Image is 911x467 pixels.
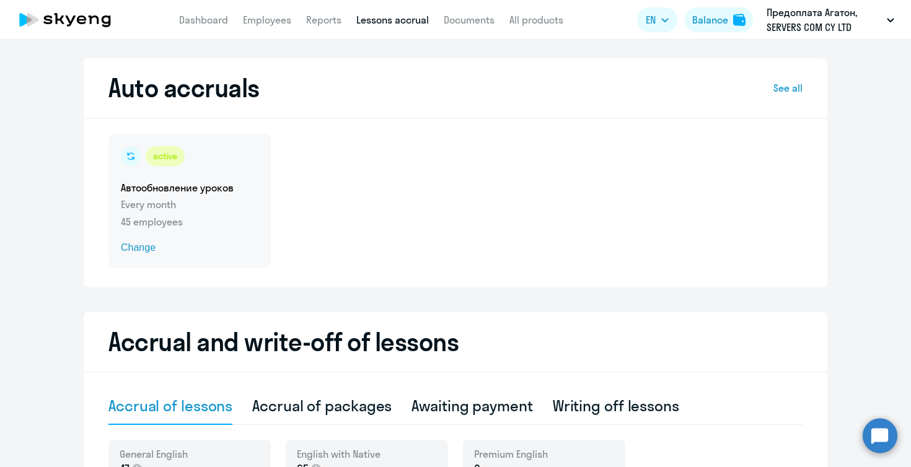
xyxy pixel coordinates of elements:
span: Change [121,240,258,255]
span: Premium English [474,447,548,461]
a: Lessons accrual [356,14,429,26]
span: EN [646,12,656,27]
p: 45 employees [121,214,258,229]
button: Balancebalance [685,7,753,32]
img: balance [733,14,746,26]
span: General English [120,447,188,461]
div: Accrual of lessons [108,396,232,416]
p: Every month [121,197,258,212]
h5: Автообновление уроков [121,181,258,194]
a: Employees [243,14,291,26]
a: Reports [306,14,341,26]
a: Dashboard [179,14,228,26]
a: All products [509,14,563,26]
a: Documents [444,14,495,26]
button: EN [637,7,677,32]
div: Accrual of packages [252,396,392,416]
span: English with Native [297,447,381,461]
h2: Auto accruals [108,73,260,103]
button: Предоплата Агатон, SERVERS COM CY LTD [760,5,900,35]
h2: Accrual and write-off of lessons [108,327,803,357]
p: Предоплата Агатон, SERVERS COM CY LTD [767,5,882,35]
a: See all [773,81,803,95]
div: active [146,146,185,166]
div: Awaiting payment [411,396,532,416]
div: Writing off lessons [553,396,679,416]
div: Balance [692,12,728,27]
